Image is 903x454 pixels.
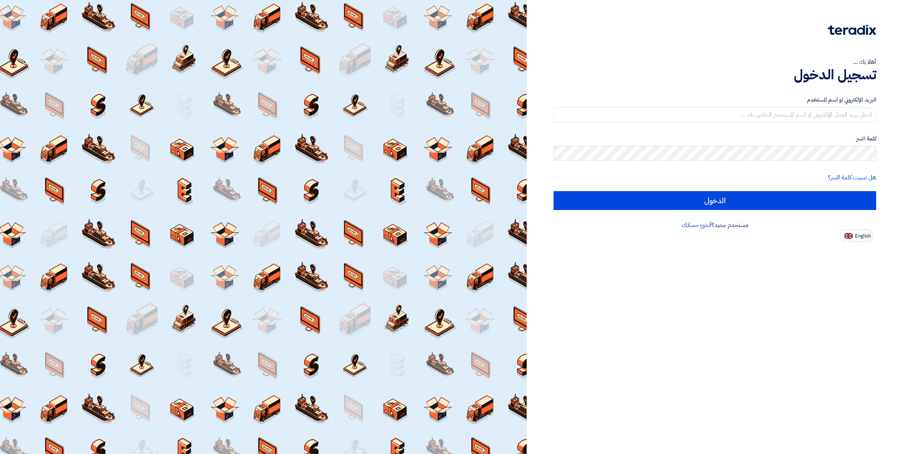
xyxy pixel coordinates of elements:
button: English [840,230,873,242]
div: أهلا بك ... [554,57,876,66]
span: English [855,233,871,239]
img: Teradix logo [828,25,876,35]
div: مستخدم جديد؟ [554,221,876,230]
label: البريد الإلكتروني او اسم المستخدم [554,96,876,104]
a: هل نسيت كلمة السر؟ [828,173,876,182]
img: en-US.png [844,233,853,239]
h1: تسجيل الدخول [554,66,876,83]
input: الدخول [554,191,876,210]
input: أدخل بريد العمل الإلكتروني او اسم المستخدم الخاص بك ... [554,107,876,122]
a: أنشئ حسابك [682,221,711,230]
label: كلمة السر [554,134,876,143]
